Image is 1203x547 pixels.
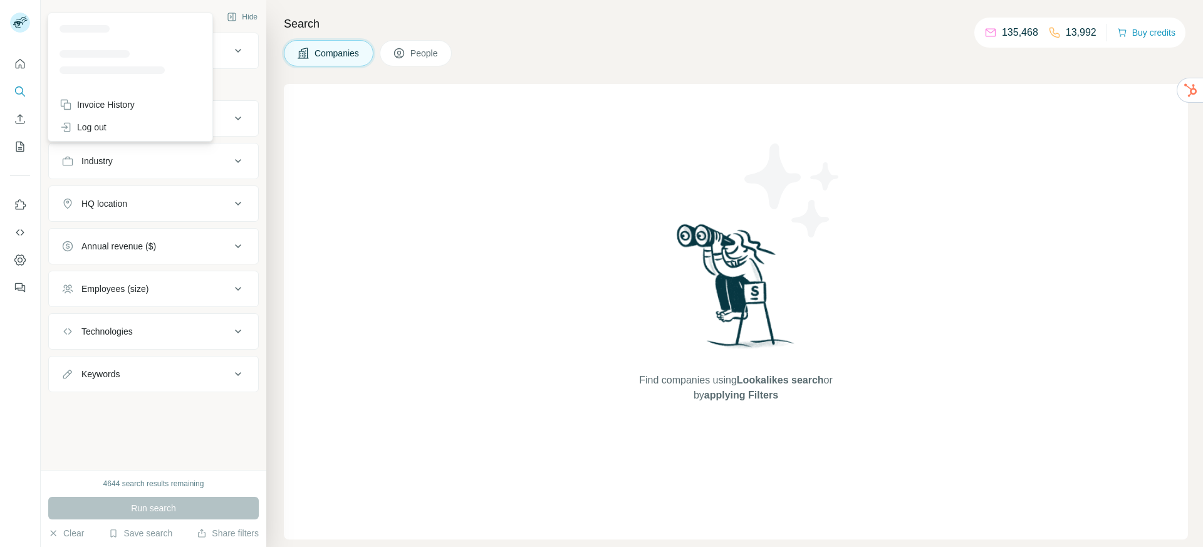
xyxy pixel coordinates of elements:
button: Save search [108,527,172,539]
div: Keywords [81,368,120,380]
button: Search [10,80,30,103]
p: 13,992 [1066,25,1096,40]
button: Clear [48,527,84,539]
button: Enrich CSV [10,108,30,130]
div: 4644 search results remaining [103,478,204,489]
button: HQ location [49,189,258,219]
button: Share filters [197,527,259,539]
span: People [410,47,439,60]
div: Employees (size) [81,283,148,295]
div: Technologies [81,325,133,338]
button: Quick start [10,53,30,75]
button: Use Surfe API [10,221,30,244]
div: Log out [60,121,107,133]
button: Technologies [49,316,258,346]
span: applying Filters [704,390,778,400]
p: 135,468 [1002,25,1038,40]
div: New search [48,11,88,23]
span: Companies [315,47,360,60]
button: Employees (size) [49,274,258,304]
button: My lists [10,135,30,158]
button: Feedback [10,276,30,299]
div: Invoice History [60,98,135,111]
div: Annual revenue ($) [81,240,156,253]
img: Surfe Illustration - Stars [736,134,849,247]
button: Use Surfe on LinkedIn [10,194,30,216]
button: Annual revenue ($) [49,231,258,261]
div: HQ location [81,197,127,210]
img: Surfe Illustration - Woman searching with binoculars [671,221,801,360]
span: Lookalikes search [737,375,824,385]
span: Find companies using or by [635,373,836,403]
h4: Search [284,15,1188,33]
button: Hide [218,8,266,26]
button: Buy credits [1117,24,1175,41]
button: Dashboard [10,249,30,271]
div: Industry [81,155,113,167]
button: Keywords [49,359,258,389]
button: Industry [49,146,258,176]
